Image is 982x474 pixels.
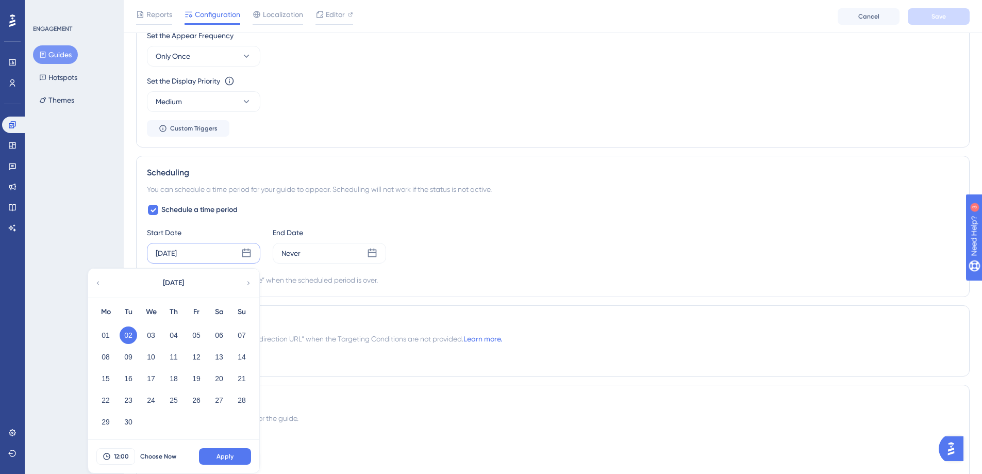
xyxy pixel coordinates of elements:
span: Schedule a time period [161,204,238,216]
button: [DATE] [122,273,225,293]
button: 16 [120,370,137,387]
span: Localization [263,8,303,21]
button: 04 [165,326,182,344]
div: Advanced Settings [147,396,959,408]
div: Mo [94,306,117,318]
div: 3 [72,5,75,13]
button: 12 [188,348,205,366]
div: Set the Display Priority [147,75,220,87]
span: 12:00 [114,452,129,461]
span: Cancel [858,12,879,21]
button: 18 [165,370,182,387]
button: Custom Triggers [147,120,229,137]
span: Medium [156,95,182,108]
button: Themes [33,91,80,109]
span: Save [931,12,946,21]
button: 01 [97,326,114,344]
button: Save [908,8,970,25]
div: Start Date [147,226,260,239]
div: Fr [185,306,208,318]
button: 17 [142,370,160,387]
button: Hotspots [33,68,84,87]
button: 10 [142,348,160,366]
div: Set the Appear Frequency [147,29,959,42]
button: 21 [233,370,251,387]
div: End Date [273,226,386,239]
div: Choose the container and theme for the guide. [147,412,959,424]
button: 26 [188,391,205,409]
a: Learn more. [463,335,502,343]
span: Only Once [156,50,190,62]
button: 20 [210,370,228,387]
button: 11 [165,348,182,366]
button: 24 [142,391,160,409]
div: Su [230,306,253,318]
button: 03 [142,326,160,344]
button: Cancel [838,8,900,25]
button: Apply [199,448,251,465]
button: 13 [210,348,228,366]
div: ENGAGEMENT [33,25,72,33]
button: 29 [97,413,114,431]
div: You can schedule a time period for your guide to appear. Scheduling will not work if the status i... [147,183,959,195]
span: Need Help? [24,3,64,15]
div: Automatically set as “Inactive” when the scheduled period is over. [165,274,378,286]
button: Medium [147,91,260,112]
button: 07 [233,326,251,344]
iframe: UserGuiding AI Assistant Launcher [939,433,970,464]
button: 15 [97,370,114,387]
span: Apply [217,452,234,461]
button: 08 [97,348,114,366]
button: 12:00 [96,448,135,465]
button: 05 [188,326,205,344]
button: 22 [97,391,114,409]
button: 19 [188,370,205,387]
div: Never [281,247,301,259]
span: Custom Triggers [170,124,218,133]
button: 30 [120,413,137,431]
button: 14 [233,348,251,366]
div: We [140,306,162,318]
button: 25 [165,391,182,409]
button: Choose Now [135,448,181,465]
span: [DATE] [163,277,184,289]
span: Choose Now [140,452,176,461]
button: 28 [233,391,251,409]
span: The browser will redirect to the “Redirection URL” when the Targeting Conditions are not provided. [147,333,502,345]
div: Scheduling [147,167,959,179]
div: Redirection [147,316,959,329]
div: [DATE] [156,247,177,259]
button: 02 [120,326,137,344]
div: Container [147,433,959,445]
span: Configuration [195,8,240,21]
button: 23 [120,391,137,409]
div: Tu [117,306,140,318]
button: Only Once [147,46,260,67]
button: Guides [33,45,78,64]
button: 09 [120,348,137,366]
div: Sa [208,306,230,318]
span: Reports [146,8,172,21]
button: 06 [210,326,228,344]
button: 27 [210,391,228,409]
div: Th [162,306,185,318]
span: Editor [326,8,345,21]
